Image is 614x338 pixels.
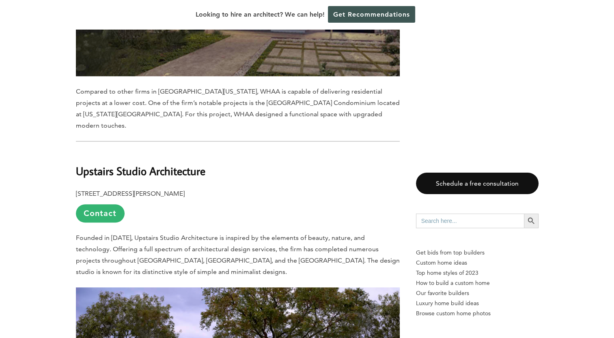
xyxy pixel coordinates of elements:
a: How to build a custom home [416,278,539,288]
b: Upstairs Studio Architecture [76,164,205,178]
svg: Search [527,216,536,225]
a: Custom home ideas [416,258,539,268]
span: Founded in [DATE], Upstairs Studio Architecture is inspired by the elements of beauty, nature, an... [76,234,400,276]
p: Get bids from top builders [416,248,539,258]
input: Search here... [416,214,524,228]
a: Top home styles of 2023 [416,268,539,278]
a: Browse custom home photos [416,308,539,319]
a: Get Recommendations [328,6,415,23]
span: Compared to other firms in [GEOGRAPHIC_DATA][US_STATE], WHAA is capable of delivering residential... [76,88,400,129]
a: Our favorite builders [416,288,539,298]
a: Schedule a free consultation [416,173,539,194]
b: [STREET_ADDRESS][PERSON_NAME] [76,190,185,197]
a: Contact [76,204,125,222]
a: Luxury home build ideas [416,298,539,308]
